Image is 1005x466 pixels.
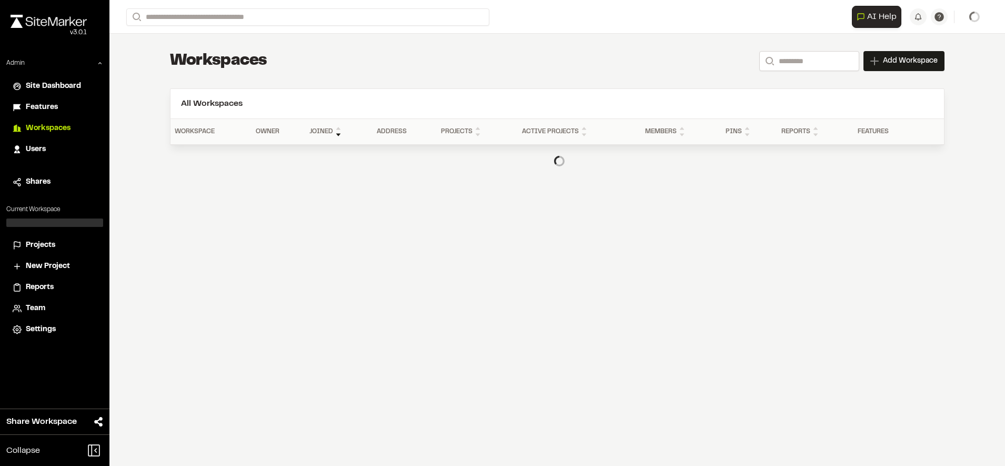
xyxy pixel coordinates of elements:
a: New Project [13,261,97,272]
h2: All Workspaces [181,97,933,110]
button: Search [126,8,145,26]
p: Current Workspace [6,205,103,214]
a: Team [13,303,97,314]
div: Members [645,125,718,138]
a: Features [13,102,97,113]
span: Workspaces [26,123,71,134]
div: Joined [309,125,369,138]
span: Collapse [6,444,40,457]
span: Shares [26,176,51,188]
h1: Workspaces [170,51,267,72]
a: Workspaces [13,123,97,134]
button: Search [759,51,778,71]
a: Users [13,144,97,155]
button: Open AI Assistant [852,6,901,28]
img: rebrand.png [11,15,87,28]
span: Share Workspace [6,415,77,428]
a: Projects [13,240,97,251]
p: Admin [6,58,25,68]
span: Site Dashboard [26,81,81,92]
div: Open AI Assistant [852,6,906,28]
a: Reports [13,282,97,293]
span: Projects [26,240,55,251]
span: AI Help [867,11,897,23]
a: Settings [13,324,97,335]
div: Oh geez...please don't... [11,28,87,37]
span: Users [26,144,46,155]
span: Features [26,102,58,113]
div: Workspace [175,127,247,136]
div: Pins [726,125,772,138]
span: Add Workspace [883,56,938,66]
span: Settings [26,324,56,335]
div: Projects [441,125,514,138]
div: Owner [256,127,301,136]
span: Reports [26,282,54,293]
div: Features [858,127,915,136]
div: Active Projects [522,125,637,138]
a: Shares [13,176,97,188]
div: Reports [781,125,849,138]
span: Team [26,303,45,314]
span: New Project [26,261,70,272]
a: Site Dashboard [13,81,97,92]
div: Address [377,127,433,136]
